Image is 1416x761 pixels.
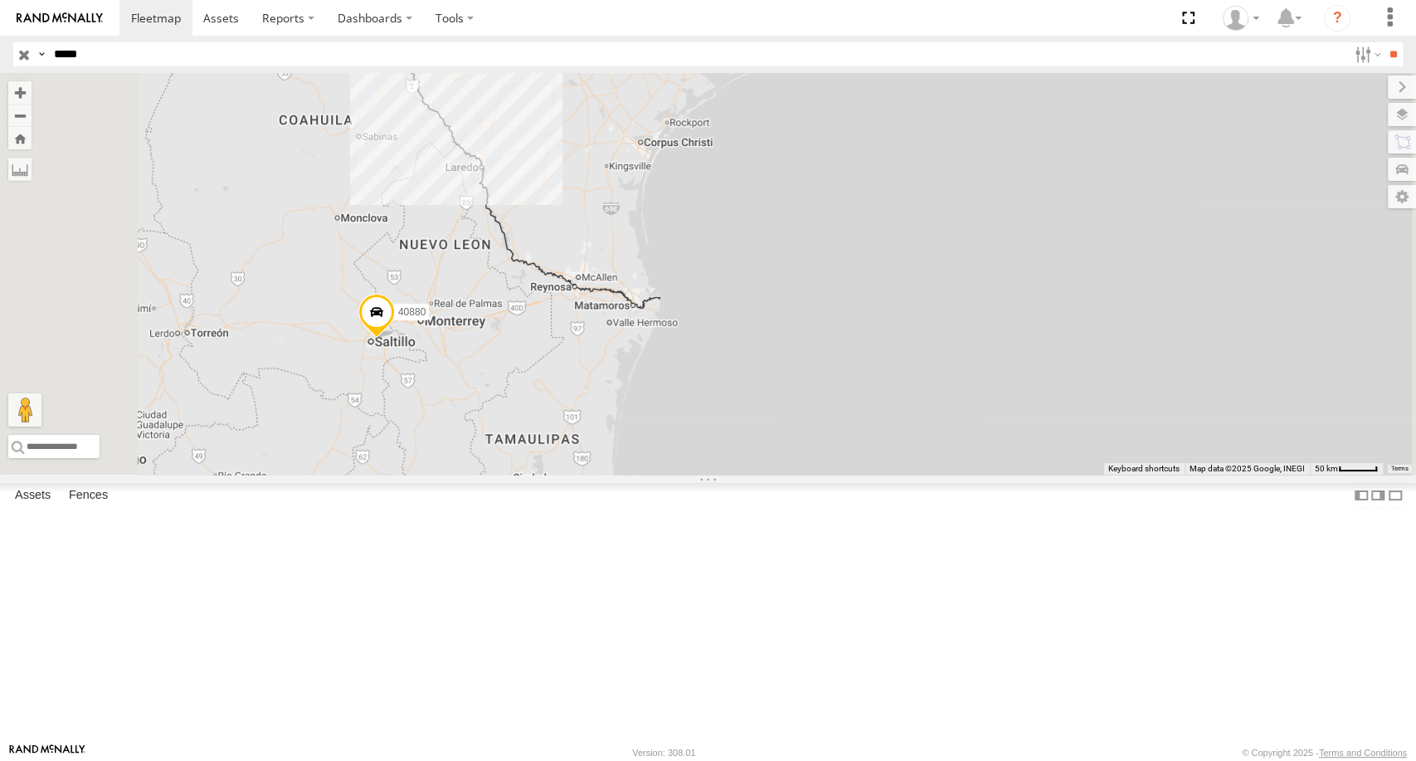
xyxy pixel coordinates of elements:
button: Keyboard shortcuts [1108,463,1180,475]
span: 50 km [1315,464,1338,473]
a: Visit our Website [9,744,85,761]
button: Zoom in [8,81,32,104]
button: Zoom out [8,104,32,127]
span: Map data ©2025 Google, INEGI [1190,464,1305,473]
label: Map Settings [1388,185,1416,208]
i: ? [1324,5,1350,32]
button: Drag Pegman onto the map to open Street View [8,393,41,427]
label: Assets [7,484,59,507]
label: Hide Summary Table [1387,483,1404,507]
label: Fences [61,484,116,507]
label: Measure [8,158,32,181]
img: rand-logo.svg [17,12,103,24]
button: Map Scale: 50 km per 44 pixels [1310,463,1383,475]
div: Juan Oropeza [1217,6,1265,31]
label: Dock Summary Table to the Left [1353,483,1370,507]
button: Zoom Home [8,127,32,149]
span: 40880 [397,307,425,319]
label: Search Query [35,42,48,66]
label: Dock Summary Table to the Right [1370,483,1386,507]
a: Terms (opens in new tab) [1391,466,1409,472]
div: © Copyright 2025 - [1242,748,1407,758]
label: Search Filter Options [1348,42,1384,66]
a: Terms and Conditions [1319,748,1407,758]
div: Version: 308.01 [632,748,695,758]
